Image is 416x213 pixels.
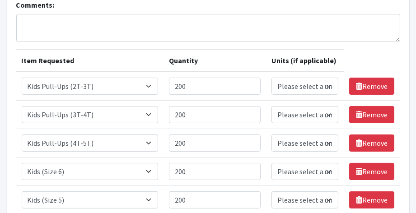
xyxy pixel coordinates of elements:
[349,163,394,180] a: Remove
[349,106,394,123] a: Remove
[349,134,394,152] a: Remove
[349,191,394,208] a: Remove
[164,50,266,72] th: Quantity
[266,50,344,72] th: Units (if applicable)
[349,78,394,95] a: Remove
[16,50,164,72] th: Item Requested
